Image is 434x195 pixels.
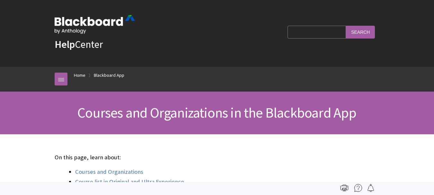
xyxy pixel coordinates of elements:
[367,184,375,192] img: Follow this page
[341,184,348,192] img: Print
[346,26,375,38] input: Search
[77,104,356,121] span: Courses and Organizations in the Blackboard App
[94,71,124,79] a: Blackboard App
[55,38,103,51] a: HelpCenter
[74,71,85,79] a: Home
[75,168,143,176] a: Courses and Organizations
[55,15,135,34] img: Blackboard by Anthology
[55,153,379,162] p: On this page, learn about:
[55,38,75,51] strong: Help
[354,184,362,192] img: More help
[75,178,184,186] a: Course list in Original and Ultra Experience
